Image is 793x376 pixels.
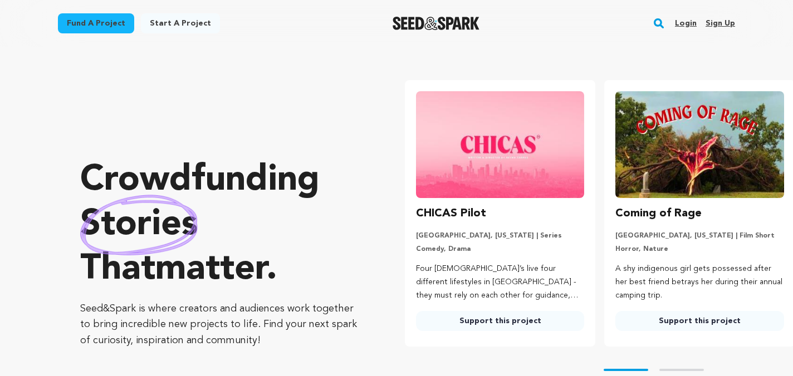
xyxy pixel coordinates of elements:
p: [GEOGRAPHIC_DATA], [US_STATE] | Film Short [615,231,784,240]
p: Comedy, Drama [416,245,585,254]
span: matter [155,252,266,288]
img: CHICAS Pilot image [416,91,585,198]
a: Seed&Spark Homepage [393,17,480,30]
a: Support this project [615,311,784,331]
a: Fund a project [58,13,134,33]
h3: Coming of Rage [615,205,702,222]
a: Support this project [416,311,585,331]
p: A shy indigenous girl gets possessed after her best friend betrays her during their annual campin... [615,263,784,302]
a: Sign up [706,14,735,32]
a: Start a project [141,13,220,33]
p: [GEOGRAPHIC_DATA], [US_STATE] | Series [416,231,585,240]
a: Login [675,14,697,32]
img: Seed&Spark Logo Dark Mode [393,17,480,30]
p: Crowdfunding that . [80,159,360,292]
img: Coming of Rage image [615,91,784,198]
p: Four [DEMOGRAPHIC_DATA]’s live four different lifestyles in [GEOGRAPHIC_DATA] - they must rely on... [416,263,585,302]
p: Seed&Spark is where creators and audiences work together to bring incredible new projects to life... [80,301,360,349]
img: hand sketched image [80,195,198,255]
p: Horror, Nature [615,245,784,254]
h3: CHICAS Pilot [416,205,486,222]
